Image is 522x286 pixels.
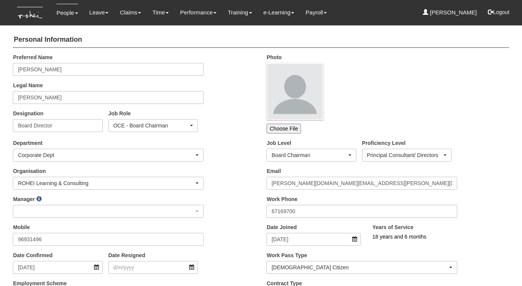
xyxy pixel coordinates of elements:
[13,167,45,175] label: Organisation
[56,4,78,22] a: People
[120,4,141,21] a: Claims
[266,149,356,162] button: Board Chairman
[266,167,281,175] label: Email
[266,195,297,203] label: Work Phone
[266,124,301,134] input: Choose File
[423,4,477,21] a: [PERSON_NAME]
[89,4,109,21] a: Leave
[108,119,198,132] button: OCE - Board Chairman
[266,261,457,274] button: [DEMOGRAPHIC_DATA] Citizen
[152,4,169,21] a: Time
[266,223,296,231] label: Date Joined
[108,251,145,259] label: Date Resigned
[13,177,204,190] button: ROHEI Learning & Consulting
[372,233,488,240] div: 18 years and 6 months
[362,139,406,147] label: Proficiency Level
[266,233,361,246] input: d/m/yyyy
[271,264,448,271] div: [DEMOGRAPHIC_DATA] Citizen
[13,32,509,48] h4: Personal Information
[13,139,42,147] label: Department
[13,195,35,203] label: Manager
[13,149,204,162] button: Corporate Dept
[367,151,442,159] div: Principal Consultant/ Directors
[362,149,451,162] button: Principal Consultant/ Directors
[266,63,323,120] img: profile.png
[13,53,52,61] label: Preferred Name
[108,261,198,274] input: d/m/yyyy
[13,110,43,117] label: Designation
[108,110,131,117] label: Job Role
[266,139,291,147] label: Job Level
[18,151,194,159] div: Corporate Dept
[306,4,327,21] a: Payroll
[263,4,295,21] a: e-Learning
[266,53,282,61] label: Photo
[372,223,413,231] label: Years of Service
[113,122,188,129] div: OCE - Board Chairman
[483,3,515,21] button: Logout
[13,251,52,259] label: Date Confirmed
[271,151,346,159] div: Board Chairman
[180,4,216,21] a: Performance
[266,251,307,259] label: Work Pass Type
[13,223,30,231] label: Mobile
[228,4,252,21] a: Training
[18,179,194,187] div: ROHEI Learning & Consulting
[13,261,102,274] input: d/m/yyyy
[13,82,43,89] label: Legal Name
